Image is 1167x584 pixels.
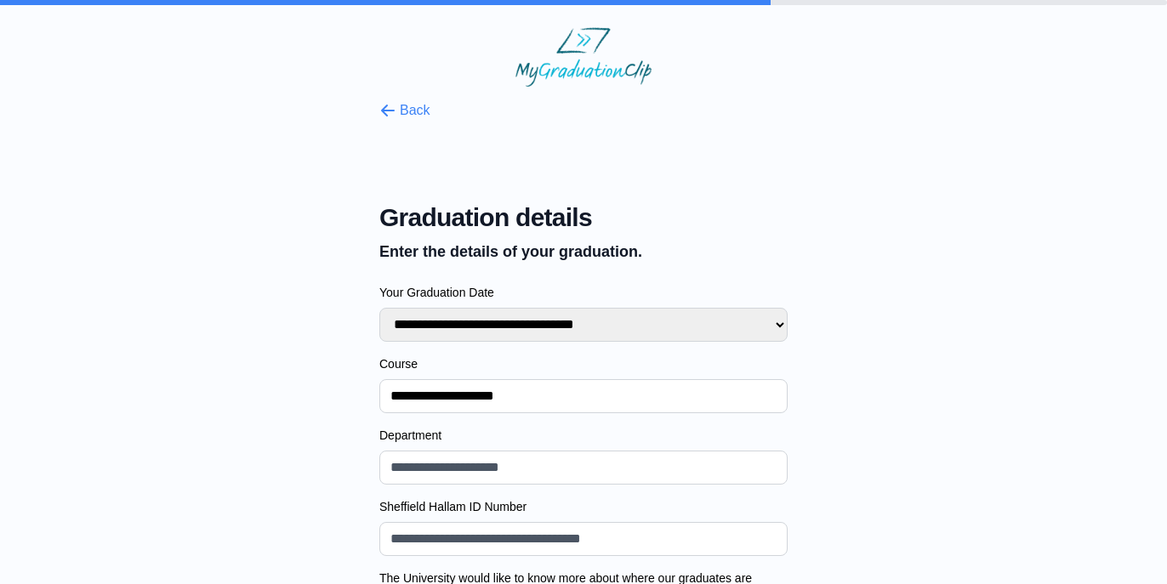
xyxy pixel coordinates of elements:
[379,284,788,301] label: Your Graduation Date
[379,427,788,444] label: Department
[379,498,788,515] label: Sheffield Hallam ID Number
[379,355,788,372] label: Course
[379,240,788,264] p: Enter the details of your graduation.
[515,27,652,87] img: MyGraduationClip
[379,100,430,121] button: Back
[379,202,788,233] span: Graduation details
